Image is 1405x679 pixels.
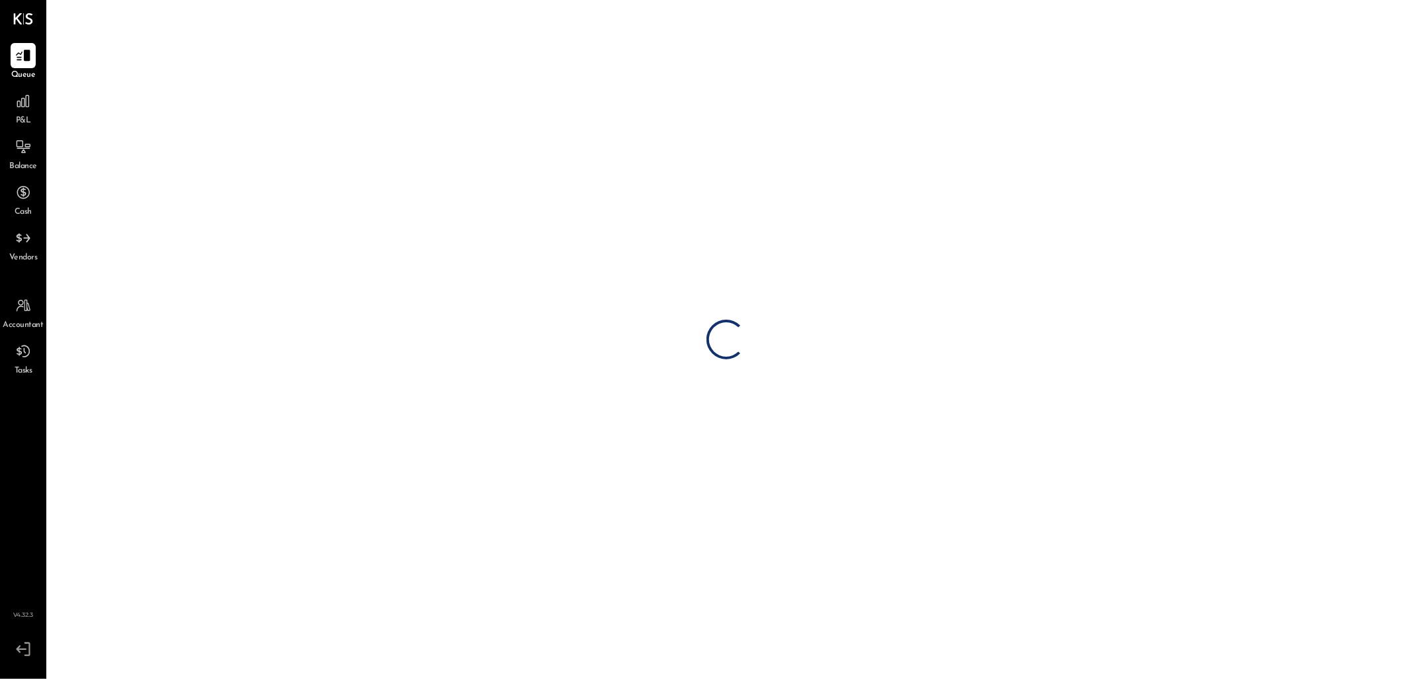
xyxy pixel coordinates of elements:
span: Tasks [15,365,32,377]
a: Vendors [1,226,46,264]
span: Accountant [3,320,44,332]
a: P&L [1,89,46,127]
span: Queue [11,69,36,81]
a: Accountant [1,293,46,332]
a: Tasks [1,339,46,377]
span: Cash [15,206,32,218]
span: P&L [16,115,31,127]
span: Vendors [9,252,38,264]
span: Balance [9,161,37,173]
a: Balance [1,134,46,173]
a: Cash [1,180,46,218]
a: Queue [1,43,46,81]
